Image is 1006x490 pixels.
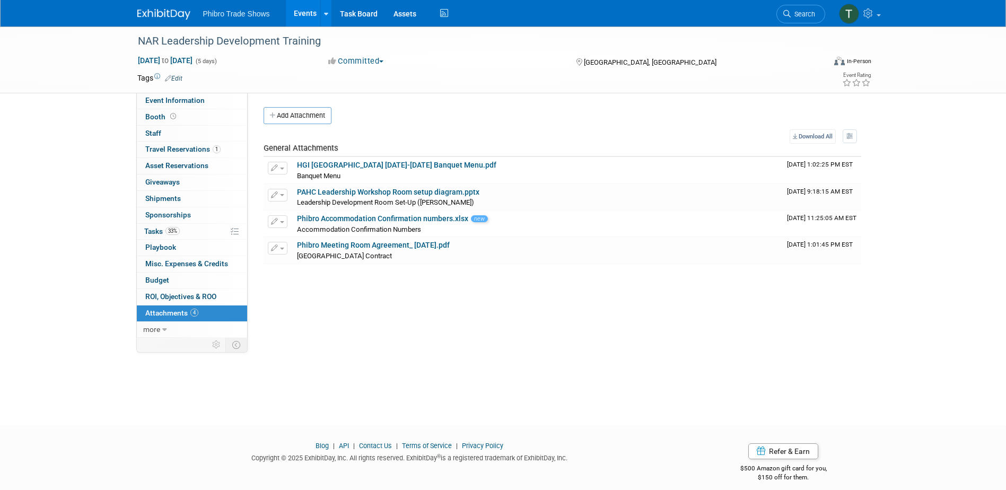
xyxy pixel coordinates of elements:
[698,457,869,482] div: $500 Amazon gift card for you,
[791,10,815,18] span: Search
[137,289,247,305] a: ROI, Objectives & ROO
[748,443,818,459] a: Refer & Earn
[190,309,198,317] span: 4
[137,93,247,109] a: Event Information
[165,227,180,235] span: 33%
[145,112,178,121] span: Booth
[137,322,247,338] a: more
[145,211,191,219] span: Sponsorships
[145,161,208,170] span: Asset Reservations
[145,129,161,137] span: Staff
[471,215,488,222] span: new
[339,442,349,450] a: API
[145,259,228,268] span: Misc. Expenses & Credits
[351,442,357,450] span: |
[145,178,180,186] span: Giveaways
[297,198,474,206] span: Leadership Development Room Set-Up ([PERSON_NAME])
[137,305,247,321] a: Attachments4
[834,57,845,65] img: Format-Inperson.png
[137,451,683,463] div: Copyright © 2025 ExhibitDay, Inc. All rights reserved. ExhibitDay is a registered trademark of Ex...
[393,442,400,450] span: |
[584,58,716,66] span: [GEOGRAPHIC_DATA], [GEOGRAPHIC_DATA]
[137,9,190,20] img: ExhibitDay
[264,143,338,153] span: General Attachments
[787,188,853,195] span: Upload Timestamp
[137,158,247,174] a: Asset Reservations
[437,453,441,459] sup: ®
[144,227,180,235] span: Tasks
[297,225,421,233] span: Accommodation Confirmation Numbers
[839,4,859,24] img: Tess Lehman
[143,325,160,334] span: more
[787,161,853,168] span: Upload Timestamp
[462,442,503,450] a: Privacy Policy
[137,56,193,65] span: [DATE] [DATE]
[213,145,221,153] span: 1
[776,5,825,23] a: Search
[316,442,329,450] a: Blog
[145,309,198,317] span: Attachments
[145,96,205,104] span: Event Information
[783,237,861,264] td: Upload Timestamp
[134,32,809,51] div: NAR Leadership Development Training
[330,442,337,450] span: |
[137,126,247,142] a: Staff
[783,211,861,237] td: Upload Timestamp
[137,273,247,288] a: Budget
[137,109,247,125] a: Booth
[297,172,340,180] span: Banquet Menu
[145,194,181,203] span: Shipments
[195,58,217,65] span: (5 days)
[297,188,479,196] a: PAHC Leadership Workshop Room setup diagram.pptx
[325,56,388,67] button: Committed
[787,241,853,248] span: Upload Timestamp
[790,129,836,144] a: Download All
[137,224,247,240] a: Tasks33%
[145,276,169,284] span: Budget
[264,107,331,124] button: Add Attachment
[145,292,216,301] span: ROI, Objectives & ROO
[160,56,170,65] span: to
[137,142,247,157] a: Travel Reservations1
[207,338,226,352] td: Personalize Event Tab Strip
[297,252,392,260] span: [GEOGRAPHIC_DATA] Contract
[297,241,450,249] a: Phibro Meeting Room Agreement_ [DATE].pdf
[168,112,178,120] span: Booth not reserved yet
[783,184,861,211] td: Upload Timestamp
[763,55,872,71] div: Event Format
[842,73,871,78] div: Event Rating
[783,157,861,183] td: Upload Timestamp
[297,214,468,223] a: Phibro Accommodation Confirmation numbers.xlsx
[137,207,247,223] a: Sponsorships
[137,174,247,190] a: Giveaways
[453,442,460,450] span: |
[165,75,182,82] a: Edit
[698,473,869,482] div: $150 off for them.
[787,214,856,222] span: Upload Timestamp
[359,442,392,450] a: Contact Us
[203,10,270,18] span: Phibro Trade Shows
[145,243,176,251] span: Playbook
[137,256,247,272] a: Misc. Expenses & Credits
[402,442,452,450] a: Terms of Service
[137,73,182,83] td: Tags
[225,338,247,352] td: Toggle Event Tabs
[137,240,247,256] a: Playbook
[145,145,221,153] span: Travel Reservations
[846,57,871,65] div: In-Person
[297,161,496,169] a: HGI [GEOGRAPHIC_DATA] [DATE]-[DATE] Banquet Menu.pdf
[137,191,247,207] a: Shipments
